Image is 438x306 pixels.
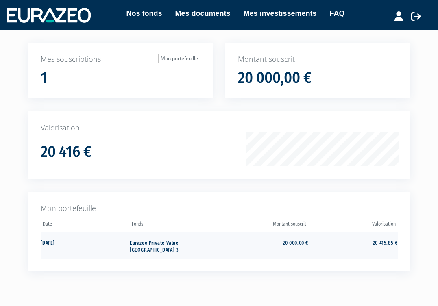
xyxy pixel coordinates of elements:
a: Nos fonds [126,8,162,19]
td: [DATE] [41,232,130,259]
a: Mon portefeuille [158,54,200,63]
td: 20 000,00 € [219,232,309,259]
p: Mon portefeuille [41,203,398,214]
h1: 20 416 € [41,143,92,161]
th: Montant souscrit [219,219,309,232]
p: Mes souscriptions [41,54,200,65]
a: FAQ [330,8,345,19]
a: Mes documents [175,8,230,19]
a: Mes investissements [243,8,316,19]
td: 20 415,85 € [308,232,398,259]
th: Valorisation [308,219,398,232]
th: Date [41,219,130,232]
td: Eurazeo Private Value [GEOGRAPHIC_DATA] 3 [130,232,219,259]
h1: 1 [41,69,47,87]
p: Valorisation [41,123,398,133]
p: Montant souscrit [238,54,398,65]
h1: 20 000,00 € [238,69,312,87]
th: Fonds [130,219,219,232]
img: 1732889491-logotype_eurazeo_blanc_rvb.png [7,8,91,22]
